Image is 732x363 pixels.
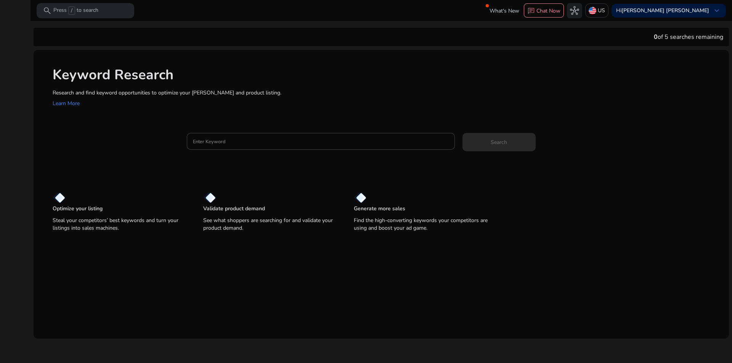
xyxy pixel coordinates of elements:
[354,192,366,203] img: diamond.svg
[203,192,216,203] img: diamond.svg
[53,89,721,97] p: Research and find keyword opportunities to optimize your [PERSON_NAME] and product listing.
[567,3,582,18] button: hub
[43,6,52,15] span: search
[354,205,405,213] p: Generate more sales
[536,7,560,14] p: Chat Now
[203,217,339,232] p: See what shoppers are searching for and validate your product demand.
[490,4,519,18] span: What's New
[654,32,723,42] div: of 5 searches remaining
[570,6,579,15] span: hub
[53,67,721,83] h1: Keyword Research
[53,217,188,232] p: Steal your competitors’ best keywords and turn your listings into sales machines.
[524,3,564,18] button: chatChat Now
[527,7,535,15] span: chat
[203,205,265,213] p: Validate product demand
[712,6,721,15] span: keyboard_arrow_down
[654,33,658,41] span: 0
[68,6,75,15] span: /
[621,7,709,14] b: [PERSON_NAME] [PERSON_NAME]
[53,6,98,15] p: Press to search
[616,8,709,13] p: Hi
[598,4,605,17] p: US
[354,217,489,232] p: Find the high-converting keywords your competitors are using and boost your ad game.
[53,192,65,203] img: diamond.svg
[53,100,80,107] a: Learn More
[589,7,596,14] img: us.svg
[53,205,103,213] p: Optimize your listing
